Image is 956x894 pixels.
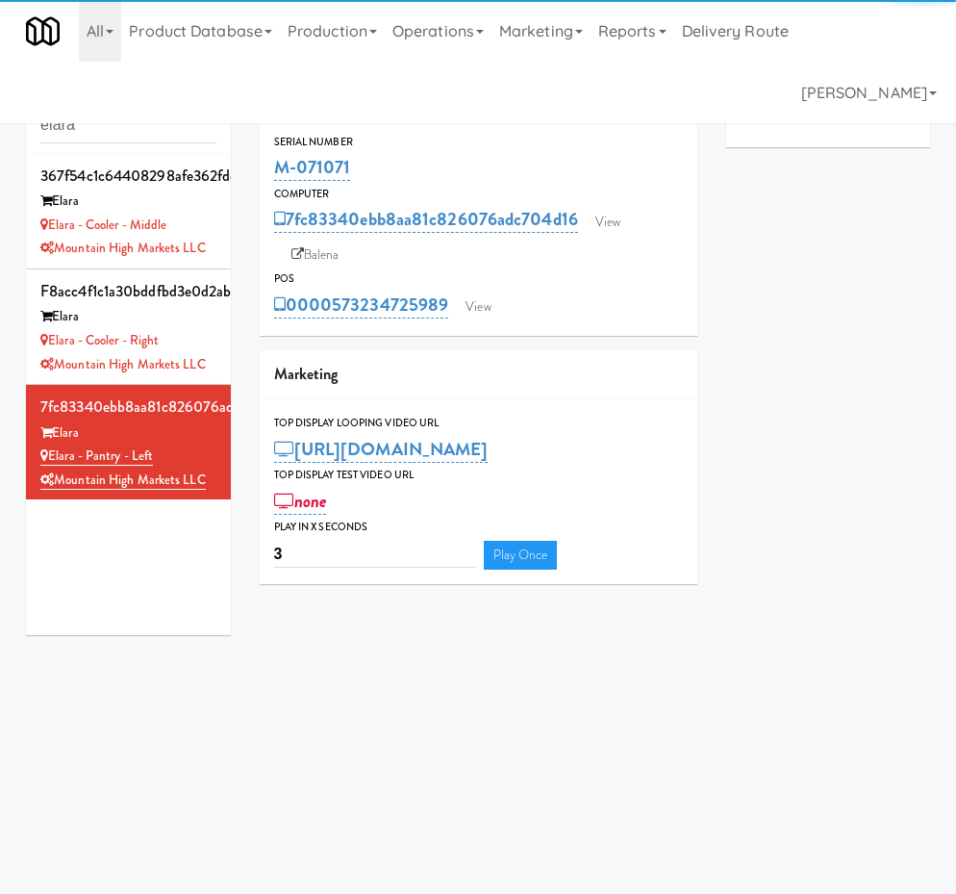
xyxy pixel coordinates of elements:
a: none [274,488,327,515]
a: 7fc83340ebb8aa81c826076adc704d16 [274,206,578,233]
div: Elara [40,190,216,214]
div: Elara [40,305,216,329]
div: f8acc4f1c1a30bddfbd3e0d2ab686a41 [40,277,216,306]
div: POS [274,269,683,289]
div: 367f54c1c64408298afe362fde6ea80f [40,162,216,191]
div: Elara [40,421,216,446]
a: View [456,293,500,321]
div: Play in X seconds [274,518,683,537]
input: Search cabinets [40,108,216,143]
a: Elara - Cooler - Middle [40,216,166,234]
a: Elara - Pantry - Left [40,447,153,466]
a: Mountain High Markets LLC [40,471,206,490]
a: 0000573234725989 [274,292,449,319]
div: Serial Number [274,133,683,152]
a: View [586,208,630,237]
li: 367f54c1c64408298afe362fde6ea80fElara Elara - Cooler - MiddleMountain High Markets LLC [26,154,231,269]
div: Top Display Test Video Url [274,466,683,485]
a: Play Once [484,541,558,570]
a: [PERSON_NAME] [793,62,944,123]
a: [URL][DOMAIN_NAME] [274,436,489,463]
span: Marketing [274,363,339,385]
a: Mountain High Markets LLC [40,355,206,373]
div: 7fc83340ebb8aa81c826076adc704d16 [40,393,216,421]
a: Balena [282,241,349,269]
div: Computer [274,185,683,204]
li: 7fc83340ebb8aa81c826076adc704d16Elara Elara - Pantry - LeftMountain High Markets LLC [26,385,231,499]
div: Top Display Looping Video Url [274,414,683,433]
a: Elara - Cooler - Right [40,331,159,349]
a: Mountain High Markets LLC [40,239,206,257]
a: M-071071 [274,154,351,181]
img: Micromart [26,14,60,48]
li: f8acc4f1c1a30bddfbd3e0d2ab686a41Elara Elara - Cooler - RightMountain High Markets LLC [26,269,231,385]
